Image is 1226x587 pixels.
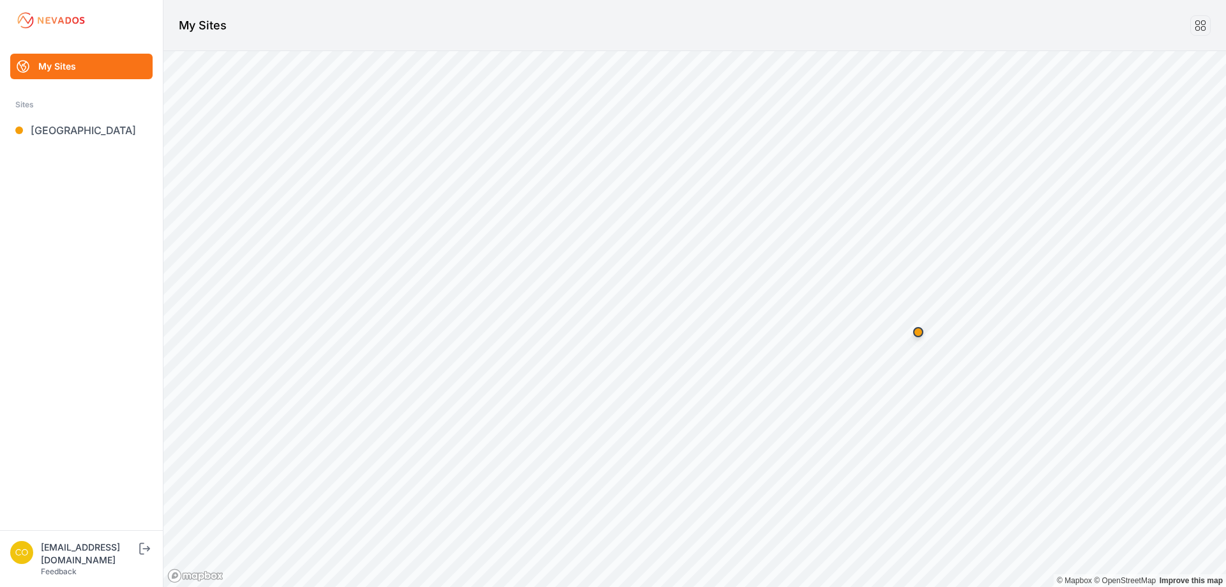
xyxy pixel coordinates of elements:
a: Mapbox [1057,576,1092,585]
a: [GEOGRAPHIC_DATA] [10,118,153,143]
img: controlroomoperator@invenergy.com [10,541,33,564]
a: Map feedback [1160,576,1223,585]
a: My Sites [10,54,153,79]
img: Nevados [15,10,87,31]
a: OpenStreetMap [1094,576,1156,585]
a: Feedback [41,567,77,576]
a: Mapbox logo [167,568,223,583]
div: [EMAIL_ADDRESS][DOMAIN_NAME] [41,541,137,567]
div: Sites [15,97,148,112]
h1: My Sites [179,17,227,34]
div: Map marker [905,319,931,345]
canvas: Map [163,51,1226,587]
